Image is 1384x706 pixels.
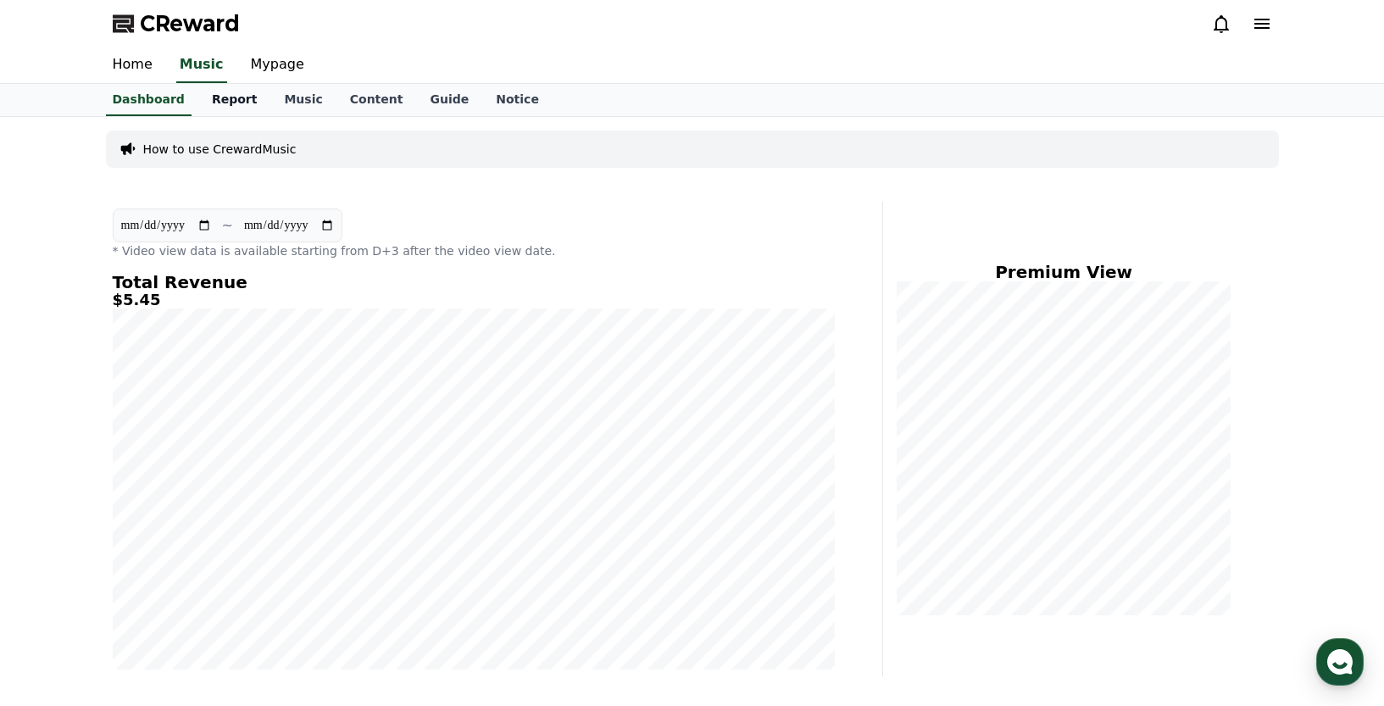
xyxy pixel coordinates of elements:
p: * Video view data is available starting from D+3 after the video view date. [113,242,835,259]
span: Messages [141,564,191,577]
h4: Premium View [897,263,1231,281]
a: How to use CrewardMusic [143,141,297,158]
a: Music [270,84,336,116]
h5: $5.45 [113,292,835,309]
a: Content [336,84,417,116]
span: CReward [140,10,240,37]
span: Home [43,563,73,576]
span: Settings [251,563,292,576]
a: Mypage [237,47,318,83]
p: ~ [222,215,233,236]
a: Home [5,537,112,580]
a: CReward [113,10,240,37]
a: Guide [416,84,482,116]
a: Report [198,84,271,116]
a: Settings [219,537,325,580]
a: Dashboard [106,84,192,116]
a: Messages [112,537,219,580]
a: Home [99,47,166,83]
a: Music [176,47,227,83]
a: Notice [482,84,553,116]
h4: Total Revenue [113,273,835,292]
